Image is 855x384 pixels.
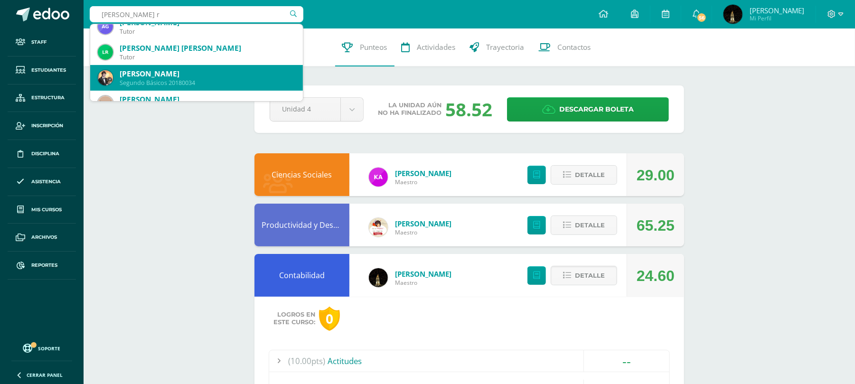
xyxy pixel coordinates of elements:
[98,70,113,85] img: 1a576c4b5cbd41fc70383f3f77ce78f7.png
[507,97,669,122] a: Descargar boleta
[38,345,61,352] span: Soporte
[378,102,442,117] span: La unidad aún no ha finalizado
[8,252,76,280] a: Reportes
[272,169,332,180] a: Ciencias Sociales
[395,269,451,279] a: [PERSON_NAME]
[487,42,525,52] span: Trayectoria
[270,98,363,121] a: Unidad 4
[273,311,315,326] span: Logros en este curso:
[120,28,295,36] div: Tutor
[120,53,295,61] div: Tutor
[8,56,76,84] a: Estudiantes
[90,6,303,22] input: Busca un usuario...
[637,204,675,247] div: 65.25
[31,150,59,158] span: Disciplina
[31,234,57,241] span: Archivos
[584,350,669,372] div: --
[360,42,387,52] span: Punteos
[750,14,804,22] span: Mi Perfil
[463,28,532,66] a: Trayectoria
[31,206,62,214] span: Mis cursos
[279,270,325,281] a: Contabilidad
[395,219,451,228] a: [PERSON_NAME]
[558,42,591,52] span: Contactos
[11,341,72,354] a: Soporte
[395,279,451,287] span: Maestro
[120,69,295,79] div: [PERSON_NAME]
[575,166,605,184] span: Detalle
[98,19,113,34] img: 851a5ed33f3fa89b99ead9810e2632f6.png
[532,28,598,66] a: Contactos
[369,268,388,287] img: cbeb9bf9709c25305f72e611ae4af3f3.png
[31,38,47,46] span: Staff
[282,98,329,120] span: Unidad 4
[551,266,617,285] button: Detalle
[262,220,357,230] a: Productividad y Desarrollo
[8,28,76,56] a: Staff
[8,84,76,112] a: Estructura
[559,98,634,121] span: Descargar boleta
[269,350,669,372] div: Actitudes
[254,153,349,196] div: Ciencias Sociales
[8,112,76,140] a: Inscripción
[446,97,493,122] div: 58.52
[31,178,61,186] span: Asistencia
[31,66,66,74] span: Estudiantes
[120,94,295,104] div: [PERSON_NAME]
[750,6,804,15] span: [PERSON_NAME]
[31,262,57,269] span: Reportes
[335,28,395,66] a: Punteos
[551,215,617,235] button: Detalle
[8,196,76,224] a: Mis cursos
[395,178,451,186] span: Maestro
[120,79,295,87] div: Segundo Básicos 20180034
[369,218,388,237] img: b72445c9a0edc7b97c5a79956e4ec4a5.png
[8,140,76,168] a: Disciplina
[723,5,742,24] img: 7a3c77ae9667390216aeb2cb98a1eaab.png
[417,42,456,52] span: Actividades
[551,165,617,185] button: Detalle
[8,224,76,252] a: Archivos
[696,12,707,23] span: 56
[98,45,113,60] img: df68365a240d8dda25077c16d19876ee.png
[254,204,349,246] div: Productividad y Desarrollo
[8,168,76,196] a: Asistencia
[637,254,675,297] div: 24.60
[27,372,63,378] span: Cerrar panel
[288,350,325,372] span: (10.00pts)
[31,94,65,102] span: Estructura
[637,154,675,197] div: 29.00
[120,43,295,53] div: [PERSON_NAME] [PERSON_NAME]
[575,267,605,284] span: Detalle
[98,96,113,111] img: 6e5403f21239091d05382efb7dc212df.png
[395,169,451,178] a: [PERSON_NAME]
[31,122,63,130] span: Inscripción
[369,168,388,187] img: bee4affa6473aeaf057711ec23146b4f.png
[575,216,605,234] span: Detalle
[319,307,340,331] div: 0
[395,28,463,66] a: Actividades
[395,228,451,236] span: Maestro
[254,254,349,297] div: Contabilidad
